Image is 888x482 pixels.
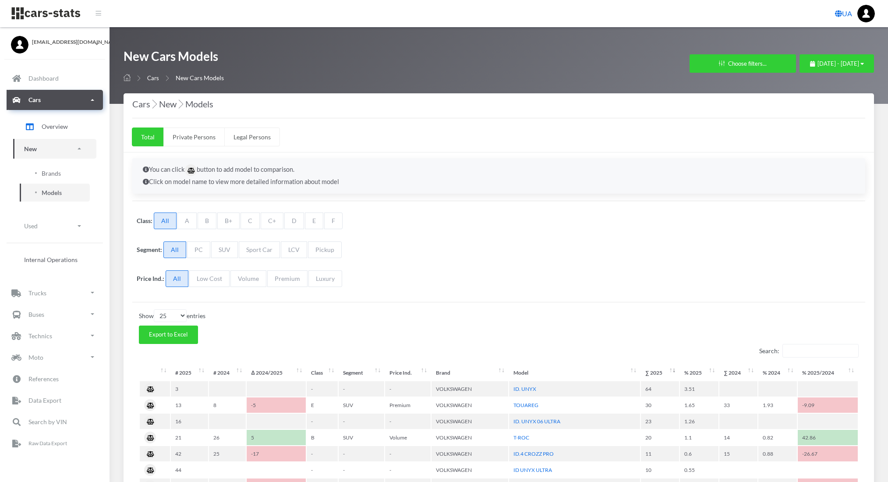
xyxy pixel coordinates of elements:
[339,430,384,445] td: SUV
[758,365,797,380] th: %&nbsp;2024: activate to sort column ascending
[308,241,342,258] span: Pickup
[154,309,187,322] select: Showentries
[513,450,554,457] a: ID.4 CROZZ PRO
[247,430,306,445] td: 5
[11,36,99,46] a: [EMAIL_ADDRESS][DOMAIN_NAME]
[28,73,59,84] p: Dashboard
[20,164,90,182] a: Brands
[176,74,224,82] span: New Cars Models
[385,430,431,445] td: Volume
[758,430,797,445] td: 0.82
[307,397,338,413] td: E
[324,213,343,229] span: F
[641,397,679,413] td: 30
[385,397,431,413] td: Premium
[230,270,266,287] span: Volume
[24,255,78,264] span: Internal Operations
[385,414,431,429] td: -
[513,467,552,473] a: ID UNYX ULTRA
[857,5,875,22] img: ...
[209,446,246,461] td: 25
[281,241,307,258] span: LCV
[132,158,865,194] div: You can click button to add model to comparison. Click on model name to view more detailed inform...
[132,128,164,146] a: Total
[28,439,67,448] p: Raw Data Export
[139,309,205,322] label: Show entries
[680,397,718,413] td: 1.65
[247,365,306,380] th: Δ&nbsp;2024/2025: activate to sort column ascending
[13,139,96,159] a: New
[28,330,52,341] p: Technics
[680,462,718,478] td: 0.55
[800,54,874,73] button: [DATE] - [DATE]
[307,446,338,461] td: -
[241,213,260,229] span: C
[385,365,431,380] th: Price Ind.: activate to sort column ascending
[24,220,38,231] p: Used
[307,414,338,429] td: -
[513,402,538,408] a: TOUAREG
[217,213,240,229] span: B+
[307,430,338,445] td: B
[798,397,858,413] td: -9.09
[385,446,431,461] td: -
[680,414,718,429] td: 1.26
[307,381,338,397] td: -
[13,116,96,138] a: Overview
[28,309,44,320] p: Buses
[509,365,640,380] th: Model: activate to sort column ascending
[680,381,718,397] td: 3.51
[171,365,208,380] th: #&nbsp;2025 : activate to sort column ascending
[171,397,208,413] td: 13
[432,446,508,461] td: VOLKSWAGEN
[124,48,224,69] h1: New Cars Models
[7,390,103,410] a: Data Export
[211,241,238,258] span: SUV
[641,446,679,461] td: 11
[284,213,304,229] span: D
[432,365,508,380] th: Brand: activate to sort column ascending
[7,283,103,303] a: Trucks
[719,446,757,461] td: 15
[680,430,718,445] td: 1.1
[641,462,679,478] td: 10
[641,365,679,380] th: ∑&nbsp;2025: activate to sort column ascending
[13,250,96,268] a: Internal Operations
[7,68,103,89] a: Dashboard
[13,216,96,236] a: Used
[24,143,37,154] p: New
[680,446,718,461] td: 0.6
[189,270,230,287] span: Low Cost
[171,462,208,478] td: 44
[224,128,280,146] a: Legal Persons
[641,414,679,429] td: 23
[28,287,46,298] p: Trucks
[513,386,536,392] a: ID. UNYX
[339,414,384,429] td: -
[305,213,323,229] span: E
[137,245,162,254] label: Segment:
[239,241,280,258] span: Sport Car
[7,326,103,346] a: Technics
[719,397,757,413] td: 33
[719,430,757,445] td: 14
[7,411,103,432] a: Search by VIN
[28,352,43,363] p: Moto
[385,381,431,397] td: -
[513,418,560,425] a: ID. UNYX 06 ULTRA
[137,216,152,225] label: Class:
[7,90,103,110] a: Cars
[798,430,858,445] td: 42.86
[267,270,308,287] span: Premium
[209,430,246,445] td: 26
[831,5,856,22] a: UA
[171,381,208,397] td: 3
[198,213,216,229] span: B
[139,326,198,344] button: Export to Excel
[432,381,508,397] td: VOLKSWAGEN
[339,462,384,478] td: -
[798,446,858,461] td: -26.67
[149,331,188,338] span: Export to Excel
[432,397,508,413] td: VOLKSWAGEN
[641,430,679,445] td: 20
